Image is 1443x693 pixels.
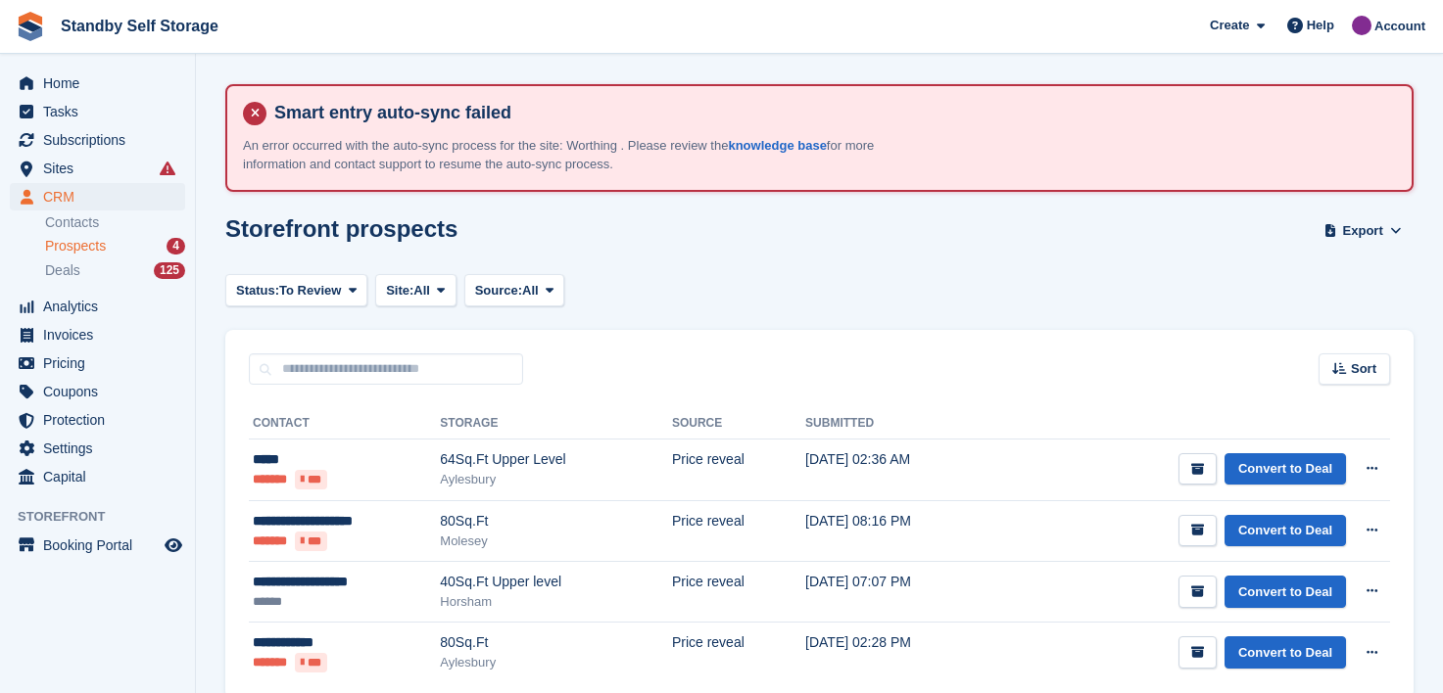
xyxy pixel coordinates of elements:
[225,274,367,306] button: Status: To Review
[43,155,161,182] span: Sites
[160,161,175,176] i: Smart entry sync failures have occurred
[10,126,185,154] a: menu
[162,533,185,557] a: Preview store
[375,274,457,306] button: Site: All
[386,281,413,300] span: Site:
[10,349,185,377] a: menu
[43,406,161,434] span: Protection
[225,215,457,242] h1: Storefront prospects
[236,281,279,300] span: Status:
[167,238,185,254] div: 4
[522,281,539,300] span: All
[43,98,161,125] span: Tasks
[1351,359,1376,379] span: Sort
[45,213,185,232] a: Contacts
[266,102,1396,124] h4: Smart entry auto-sync failed
[672,439,805,501] td: Price reveal
[1352,16,1371,35] img: Sue Ford
[43,183,161,210] span: CRM
[43,435,161,462] span: Settings
[43,293,161,320] span: Analytics
[10,183,185,210] a: menu
[1343,221,1383,241] span: Export
[53,10,226,42] a: Standby Self Storage
[10,321,185,348] a: menu
[43,463,161,490] span: Capital
[1225,453,1346,485] a: Convert to Deal
[672,408,805,439] th: Source
[279,281,341,300] span: To Review
[10,435,185,462] a: menu
[805,562,1000,623] td: [DATE] 07:07 PM
[440,449,672,470] div: 64Sq.Ft Upper Level
[672,623,805,683] td: Price reveal
[1374,17,1425,36] span: Account
[43,69,161,97] span: Home
[10,155,185,182] a: menu
[10,406,185,434] a: menu
[1225,576,1346,608] a: Convert to Deal
[1307,16,1334,35] span: Help
[1320,215,1406,248] button: Export
[440,531,672,551] div: Molesey
[440,632,672,653] div: 80Sq.Ft
[440,572,672,592] div: 40Sq.Ft Upper level
[805,623,1000,683] td: [DATE] 02:28 PM
[413,281,430,300] span: All
[440,653,672,672] div: Aylesbury
[440,408,672,439] th: Storage
[45,237,106,255] span: Prospects
[43,531,161,559] span: Booking Portal
[10,463,185,490] a: menu
[43,321,161,348] span: Invoices
[672,562,805,623] td: Price reveal
[154,262,185,279] div: 125
[805,439,1000,501] td: [DATE] 02:36 AM
[1225,515,1346,547] a: Convert to Deal
[805,408,1000,439] th: Submitted
[10,293,185,320] a: menu
[475,281,522,300] span: Source:
[43,126,161,154] span: Subscriptions
[45,260,185,281] a: Deals 125
[440,470,672,489] div: Aylesbury
[10,378,185,405] a: menu
[43,349,161,377] span: Pricing
[10,98,185,125] a: menu
[18,507,195,527] span: Storefront
[728,138,826,153] a: knowledge base
[16,12,45,41] img: stora-icon-8386f47178a22dfd0bd8f6a31ec36ba5ce8667c1dd55bd0f319d3a0aa187defe.svg
[43,378,161,405] span: Coupons
[10,531,185,559] a: menu
[45,236,185,256] a: Prospects 4
[440,511,672,531] div: 80Sq.Ft
[249,408,440,439] th: Contact
[672,500,805,562] td: Price reveal
[464,274,565,306] button: Source: All
[10,69,185,97] a: menu
[440,592,672,612] div: Horsham
[805,500,1000,562] td: [DATE] 08:16 PM
[1210,16,1249,35] span: Create
[243,136,929,174] p: An error occurred with the auto-sync process for the site: Worthing . Please review the for more ...
[45,261,80,280] span: Deals
[1225,636,1346,669] a: Convert to Deal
